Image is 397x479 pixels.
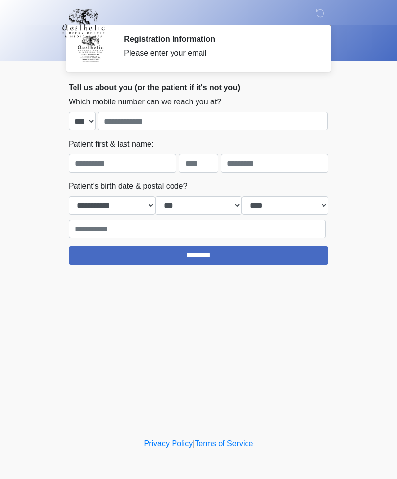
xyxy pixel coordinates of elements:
div: Please enter your email [124,48,314,59]
img: Agent Avatar [76,34,105,64]
a: Privacy Policy [144,439,193,448]
img: Aesthetic Surgery Centre, PLLC Logo [59,7,108,39]
a: Terms of Service [195,439,253,448]
label: Patient's birth date & postal code? [69,180,187,192]
label: Which mobile number can we reach you at? [69,96,221,108]
label: Patient first & last name: [69,138,153,150]
a: | [193,439,195,448]
h2: Tell us about you (or the patient if it's not you) [69,83,328,92]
